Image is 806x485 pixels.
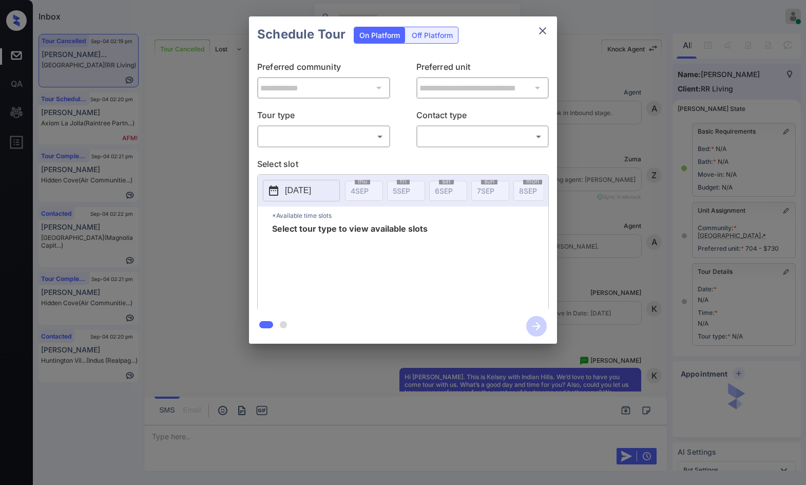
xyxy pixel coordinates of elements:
[285,184,311,197] p: [DATE]
[532,21,553,41] button: close
[354,27,405,43] div: On Platform
[416,109,549,125] p: Contact type
[263,180,340,201] button: [DATE]
[416,61,549,77] p: Preferred unit
[257,158,549,174] p: Select slot
[257,61,390,77] p: Preferred community
[257,109,390,125] p: Tour type
[407,27,458,43] div: Off Platform
[272,207,548,225] p: *Available time slots
[272,225,428,307] span: Select tour type to view available slots
[249,16,354,52] h2: Schedule Tour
